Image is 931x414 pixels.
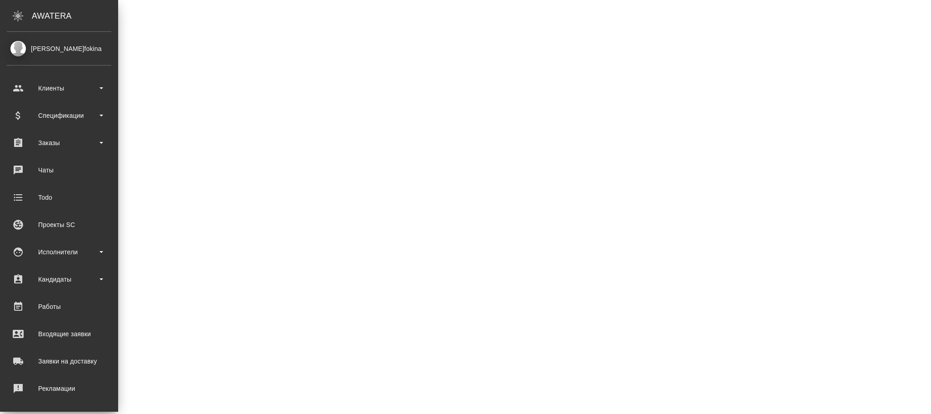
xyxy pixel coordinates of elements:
a: Проекты SC [2,213,116,236]
div: Todo [7,191,111,204]
a: Todo [2,186,116,209]
div: Рекламации [7,382,111,395]
div: Исполнители [7,245,111,259]
div: [PERSON_NAME]fokina [7,44,111,54]
a: Рекламации [2,377,116,400]
a: Работы [2,295,116,318]
a: Заявки на доставку [2,350,116,373]
div: Заказы [7,136,111,150]
a: Входящие заявки [2,323,116,345]
div: Чаты [7,163,111,177]
div: Кандидаты [7,273,111,286]
div: Заявки на доставку [7,354,111,368]
div: Входящие заявки [7,327,111,341]
a: Чаты [2,159,116,182]
div: Спецификации [7,109,111,122]
div: AWATERA [32,7,118,25]
div: Проекты SC [7,218,111,232]
div: Клиенты [7,81,111,95]
div: Работы [7,300,111,313]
